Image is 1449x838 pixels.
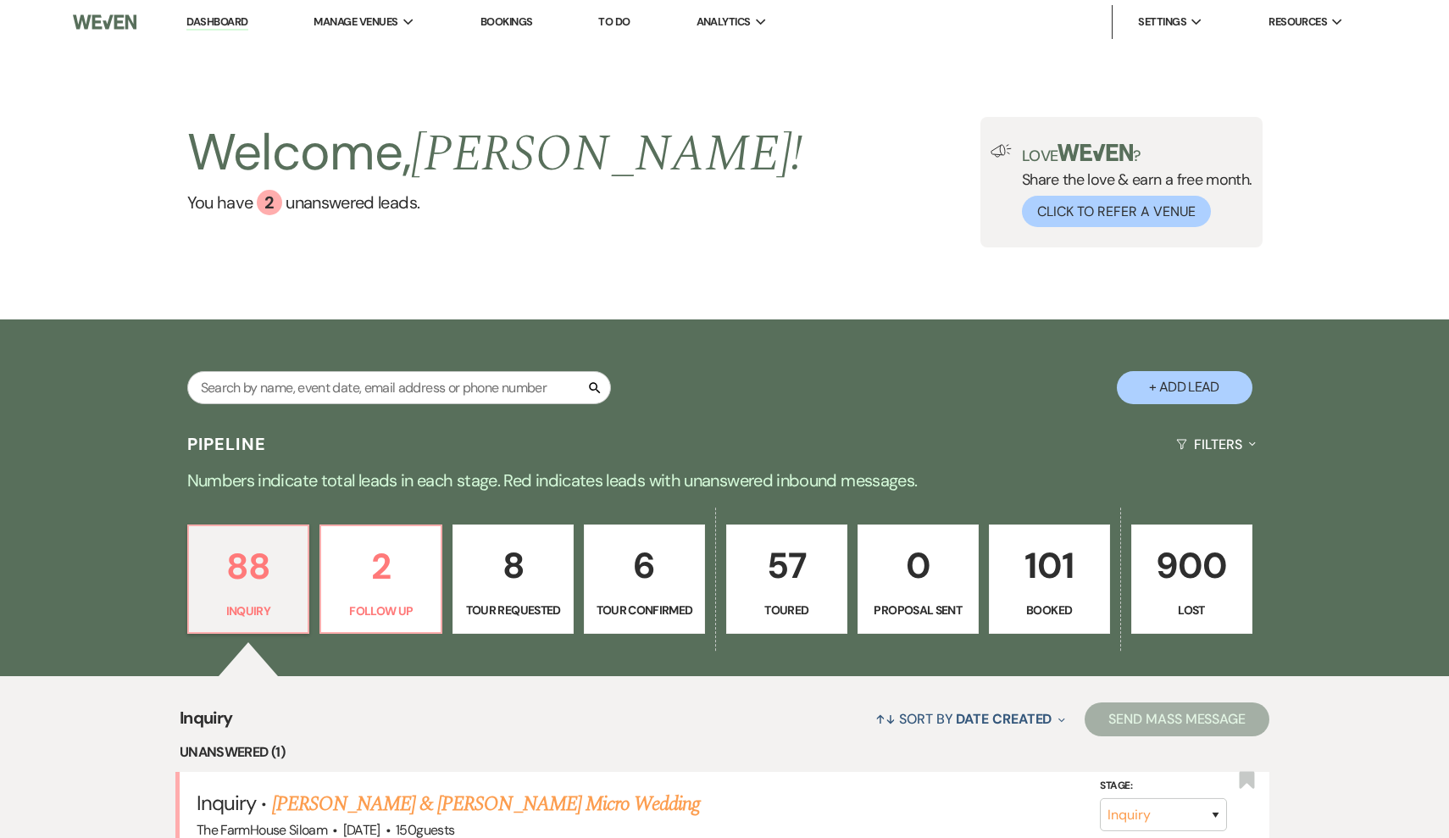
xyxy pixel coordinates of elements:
[869,601,968,619] p: Proposal Sent
[464,537,563,594] p: 8
[411,115,802,193] span: [PERSON_NAME] !
[956,710,1052,728] span: Date Created
[187,524,310,635] a: 88Inquiry
[869,696,1072,741] button: Sort By Date Created
[187,117,803,190] h2: Welcome,
[114,467,1335,494] p: Numbers indicate total leads in each stage. Red indicates leads with unanswered inbound messages.
[187,371,611,404] input: Search by name, event date, email address or phone number
[737,601,836,619] p: Toured
[197,790,256,816] span: Inquiry
[1117,371,1252,404] button: + Add Lead
[180,705,233,741] span: Inquiry
[737,537,836,594] p: 57
[187,190,803,215] a: You have 2 unanswered leads.
[1138,14,1186,31] span: Settings
[480,14,533,29] a: Bookings
[452,524,574,635] a: 8Tour Requested
[1058,144,1133,161] img: weven-logo-green.svg
[697,14,751,31] span: Analytics
[1022,144,1252,164] p: Love ?
[584,524,705,635] a: 6Tour Confirmed
[1012,144,1252,227] div: Share the love & earn a free month.
[257,190,282,215] div: 2
[1269,14,1327,31] span: Resources
[595,537,694,594] p: 6
[1100,776,1227,795] label: Stage:
[314,14,397,31] span: Manage Venues
[726,524,847,635] a: 57Toured
[991,144,1012,158] img: loud-speaker-illustration.svg
[199,602,298,620] p: Inquiry
[989,524,1110,635] a: 101Booked
[1142,537,1241,594] p: 900
[1142,601,1241,619] p: Lost
[595,601,694,619] p: Tour Confirmed
[272,789,701,819] a: [PERSON_NAME] & [PERSON_NAME] Micro Wedding
[598,14,630,29] a: To Do
[1022,196,1211,227] button: Click to Refer a Venue
[858,524,979,635] a: 0Proposal Sent
[331,538,430,595] p: 2
[199,538,298,595] p: 88
[1000,537,1099,594] p: 101
[331,602,430,620] p: Follow Up
[1131,524,1252,635] a: 900Lost
[1000,601,1099,619] p: Booked
[180,741,1269,763] li: Unanswered (1)
[1169,422,1262,467] button: Filters
[869,537,968,594] p: 0
[73,4,137,40] img: Weven Logo
[319,524,442,635] a: 2Follow Up
[187,432,267,456] h3: Pipeline
[875,710,896,728] span: ↑↓
[464,601,563,619] p: Tour Requested
[1085,702,1269,736] button: Send Mass Message
[186,14,247,31] a: Dashboard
